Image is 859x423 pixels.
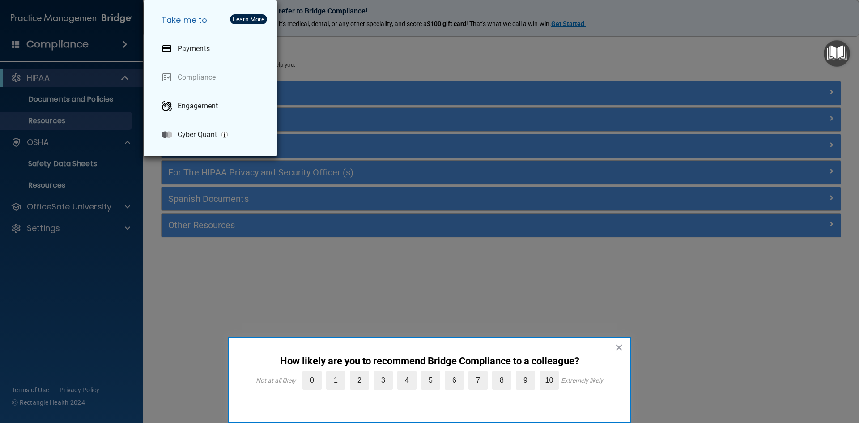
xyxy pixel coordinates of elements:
[154,8,270,33] h5: Take me to:
[178,44,210,53] p: Payments
[326,371,345,390] label: 1
[247,355,612,367] p: How likely are you to recommend Bridge Compliance to a colleague?
[178,102,218,111] p: Engagement
[615,340,623,355] button: Close
[374,371,393,390] label: 3
[178,130,217,139] p: Cyber Quant
[421,371,440,390] label: 5
[154,65,270,90] a: Compliance
[516,371,535,390] label: 9
[492,371,511,390] label: 8
[824,40,850,67] button: Open Resource Center
[540,371,559,390] label: 10
[350,371,369,390] label: 2
[154,94,270,119] a: Engagement
[154,122,270,147] a: Cyber Quant
[233,16,264,22] div: Learn More
[154,36,270,61] a: Payments
[230,14,267,24] button: Learn More
[397,371,417,390] label: 4
[468,371,488,390] label: 7
[561,377,603,384] div: Extremely likely
[445,371,464,390] label: 6
[256,377,296,384] div: Not at all likely
[302,371,322,390] label: 0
